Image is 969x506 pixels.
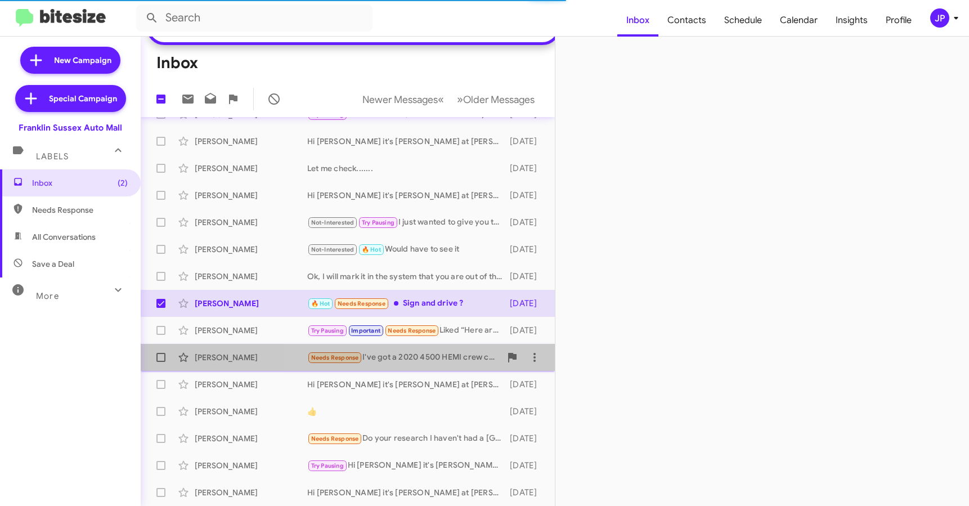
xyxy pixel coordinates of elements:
[36,291,59,301] span: More
[195,190,307,201] div: [PERSON_NAME]
[351,327,380,334] span: Important
[36,151,69,162] span: Labels
[715,4,771,37] a: Schedule
[921,8,957,28] button: JP
[54,55,111,66] span: New Campaign
[32,231,96,243] span: All Conversations
[32,204,128,216] span: Needs Response
[136,5,373,32] input: Search
[307,351,501,364] div: I've got a 2020 4500 HEMI crew cab, switch -n- go (dumpster & flatbed) with about 7000 miles
[195,163,307,174] div: [PERSON_NAME]
[877,4,921,37] a: Profile
[311,354,359,361] span: Needs Response
[311,219,355,226] span: Not-Interested
[508,433,546,444] div: [DATE]
[195,487,307,498] div: [PERSON_NAME]
[195,325,307,336] div: [PERSON_NAME]
[311,246,355,253] span: Not-Interested
[195,271,307,282] div: [PERSON_NAME]
[311,462,344,469] span: Try Pausing
[307,136,508,147] div: Hi [PERSON_NAME] it's [PERSON_NAME] at [PERSON_NAME][GEOGRAPHIC_DATA]. We have an exclusive limit...
[307,271,508,282] div: Ok, I will mark it in the system that you are out of the state now.
[118,177,128,189] span: (2)
[771,4,827,37] a: Calendar
[195,433,307,444] div: [PERSON_NAME]
[307,379,508,390] div: Hi [PERSON_NAME] it's [PERSON_NAME] at [PERSON_NAME][GEOGRAPHIC_DATA]. We have an exclusive limit...
[930,8,949,28] div: JP
[356,88,451,111] button: Previous
[508,379,546,390] div: [DATE]
[307,190,508,201] div: Hi [PERSON_NAME] it's [PERSON_NAME] at [PERSON_NAME][GEOGRAPHIC_DATA]. We have an exclusive limit...
[508,163,546,174] div: [DATE]
[307,487,508,498] div: Hi [PERSON_NAME] it's [PERSON_NAME] at [PERSON_NAME][GEOGRAPHIC_DATA]. We have an exclusive limit...
[195,136,307,147] div: [PERSON_NAME]
[508,136,546,147] div: [DATE]
[49,93,117,104] span: Special Campaign
[508,244,546,255] div: [DATE]
[32,258,74,270] span: Save a Deal
[195,298,307,309] div: [PERSON_NAME]
[15,85,126,112] a: Special Campaign
[338,300,385,307] span: Needs Response
[457,92,463,106] span: »
[508,325,546,336] div: [DATE]
[362,219,394,226] span: Try Pausing
[195,244,307,255] div: [PERSON_NAME]
[20,47,120,74] a: New Campaign
[438,92,444,106] span: «
[307,243,508,256] div: Would have to see it
[19,122,122,133] div: Franklin Sussex Auto Mall
[311,435,359,442] span: Needs Response
[307,216,508,229] div: I just wanted to give you this number which had to be authorized from the executive level. It is ...
[311,327,344,334] span: Try Pausing
[508,271,546,282] div: [DATE]
[195,352,307,363] div: [PERSON_NAME]
[508,460,546,471] div: [DATE]
[307,163,508,174] div: Let me check.......
[307,432,508,445] div: Do your research I haven't had a [GEOGRAPHIC_DATA] in a few years. No thank you!
[32,177,128,189] span: Inbox
[827,4,877,37] a: Insights
[508,298,546,309] div: [DATE]
[307,406,508,417] div: 👍
[508,487,546,498] div: [DATE]
[307,459,508,472] div: Hi [PERSON_NAME] it's [PERSON_NAME] at [PERSON_NAME][GEOGRAPHIC_DATA]. We have an exclusive limit...
[307,324,508,337] div: Liked “Here are all of our pre-owned Wranglers”
[307,297,508,310] div: Sign and drive ?
[658,4,715,37] a: Contacts
[356,88,541,111] nav: Page navigation example
[195,460,307,471] div: [PERSON_NAME]
[311,300,330,307] span: 🔥 Hot
[450,88,541,111] button: Next
[195,379,307,390] div: [PERSON_NAME]
[508,406,546,417] div: [DATE]
[195,406,307,417] div: [PERSON_NAME]
[388,327,436,334] span: Needs Response
[508,217,546,228] div: [DATE]
[508,190,546,201] div: [DATE]
[617,4,658,37] a: Inbox
[195,217,307,228] div: [PERSON_NAME]
[362,93,438,106] span: Newer Messages
[463,93,535,106] span: Older Messages
[156,54,198,72] h1: Inbox
[362,246,381,253] span: 🔥 Hot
